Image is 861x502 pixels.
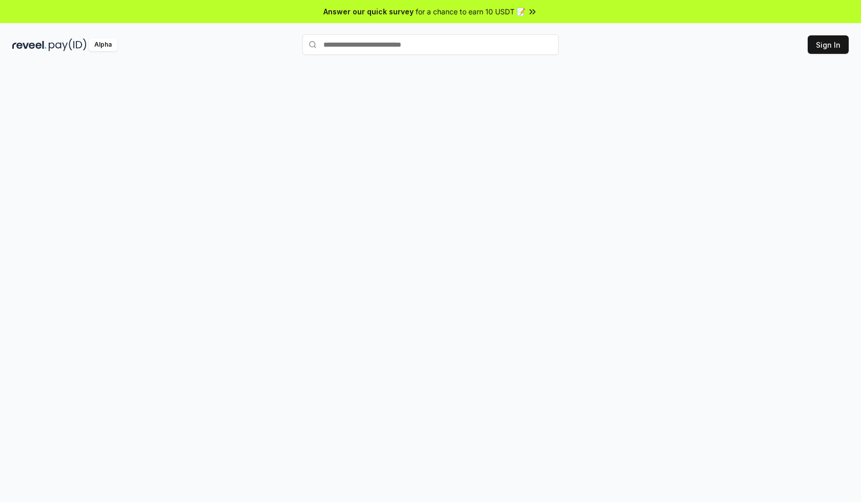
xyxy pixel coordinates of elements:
[12,38,47,51] img: reveel_dark
[89,38,117,51] div: Alpha
[416,6,525,17] span: for a chance to earn 10 USDT 📝
[808,35,849,54] button: Sign In
[49,38,87,51] img: pay_id
[323,6,414,17] span: Answer our quick survey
